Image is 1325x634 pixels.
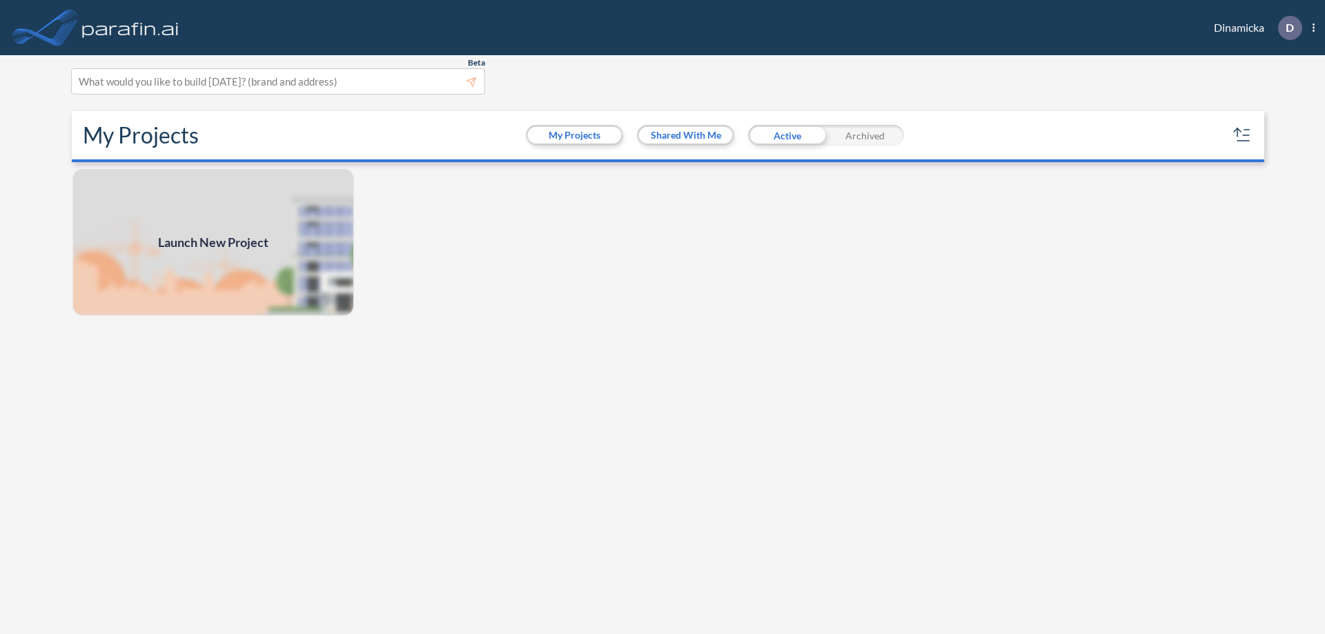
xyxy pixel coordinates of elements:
[83,122,199,148] h2: My Projects
[748,125,826,146] div: Active
[79,14,181,41] img: logo
[1231,124,1253,146] button: sort
[1286,21,1294,34] p: D
[72,168,355,317] a: Launch New Project
[528,127,621,143] button: My Projects
[639,127,732,143] button: Shared With Me
[826,125,904,146] div: Archived
[1193,16,1315,40] div: Dinamicka
[72,168,355,317] img: add
[468,57,485,68] span: Beta
[158,233,268,252] span: Launch New Project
